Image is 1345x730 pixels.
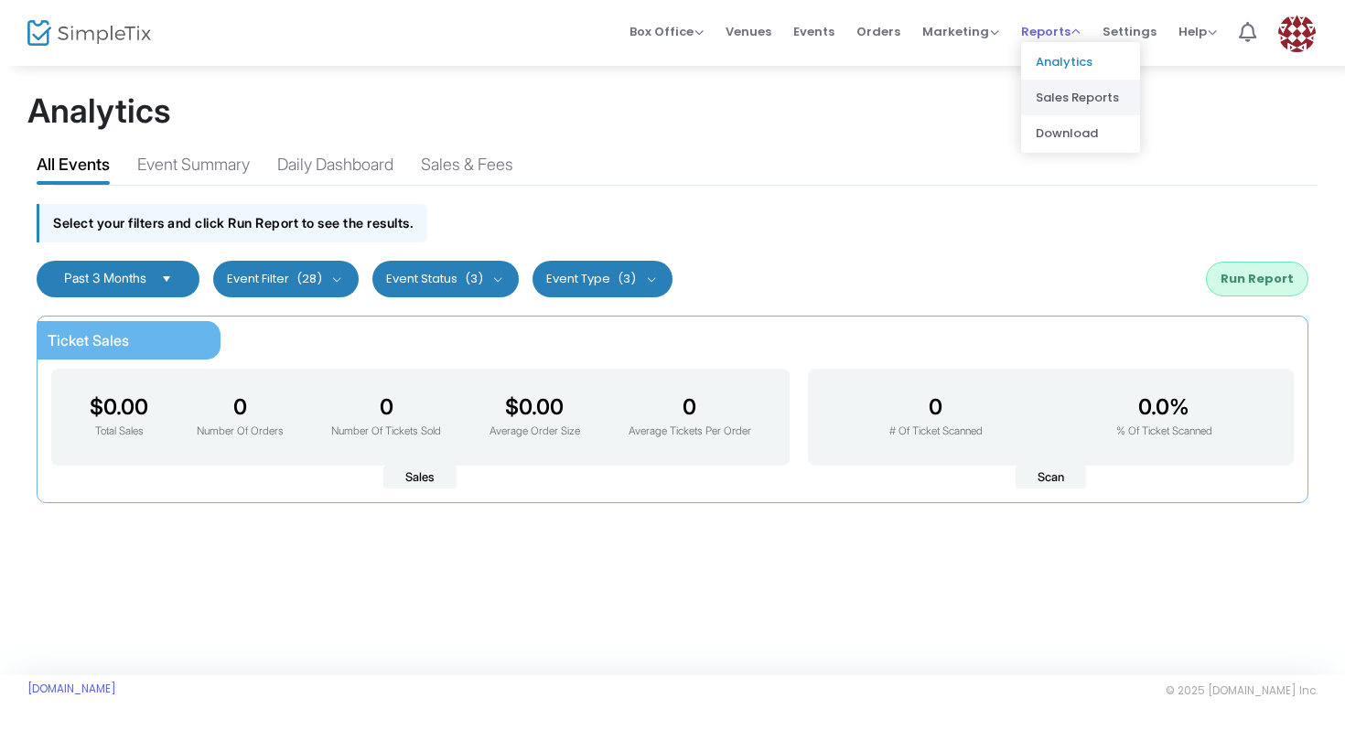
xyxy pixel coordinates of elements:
p: % Of Ticket Scanned [1116,424,1212,440]
button: Run Report [1206,262,1308,296]
h3: 0 [889,394,983,420]
span: (3) [465,272,483,286]
span: Settings [1103,8,1157,55]
span: Help [1178,23,1217,40]
span: Past 3 Months [64,270,146,285]
h3: 0 [331,394,441,420]
h3: 0.0% [1116,394,1212,420]
h3: $0.00 [90,394,148,420]
a: [DOMAIN_NAME] [27,682,116,696]
div: Select your filters and click Run Report to see the results. [37,204,427,242]
h3: 0 [197,394,284,420]
p: Total Sales [90,424,148,440]
button: Event Type(3) [533,261,672,297]
div: Event Summary [137,152,250,184]
button: Select [154,272,179,286]
div: All Events [37,152,110,184]
button: Event Filter(28) [213,261,359,297]
span: Orders [856,8,900,55]
li: Sales Reports [1021,80,1140,115]
span: Scan [1016,466,1086,489]
li: Analytics [1021,44,1140,80]
h3: $0.00 [490,394,580,420]
div: Daily Dashboard [277,152,393,184]
span: Box Office [629,23,704,40]
span: (3) [618,272,636,286]
button: Event Status(3) [372,261,520,297]
span: Sales [383,466,457,489]
h3: 0 [629,394,751,420]
p: Average Order Size [490,424,580,440]
span: © 2025 [DOMAIN_NAME] Inc. [1166,683,1318,698]
span: Reports [1021,23,1081,40]
span: Events [793,8,834,55]
li: Download [1021,115,1140,151]
p: Average Tickets Per Order [629,424,751,440]
p: # Of Ticket Scanned [889,424,983,440]
span: (28) [296,272,322,286]
span: Ticket Sales [48,331,129,349]
span: Venues [726,8,771,55]
p: Number Of Tickets Sold [331,424,441,440]
span: Marketing [922,23,999,40]
h1: Analytics [27,91,1318,131]
div: Sales & Fees [421,152,513,184]
p: Number Of Orders [197,424,284,440]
